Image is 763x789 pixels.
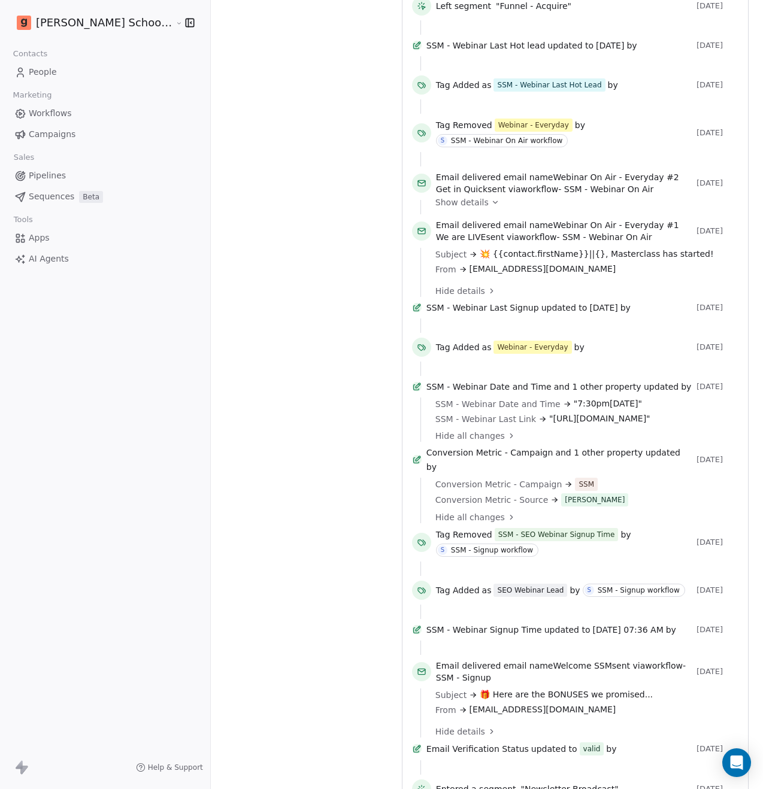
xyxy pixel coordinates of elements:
[626,40,637,51] span: by
[564,184,653,194] span: SSM - Webinar On Air
[10,104,201,123] a: Workflows
[29,128,75,141] span: Campaigns
[36,15,172,31] span: [PERSON_NAME] School of Finance LLP
[29,232,50,244] span: Apps
[666,624,676,636] span: by
[435,285,485,297] span: Hide details
[583,743,601,755] div: valid
[482,79,492,91] span: as
[451,136,563,145] div: SSM - Webinar On Air workflow
[544,624,591,636] span: updated to
[435,689,467,701] span: Subject
[697,625,738,635] span: [DATE]
[608,79,618,91] span: by
[10,228,201,248] a: Apps
[697,382,738,392] span: [DATE]
[29,169,66,182] span: Pipelines
[10,166,201,186] a: Pipelines
[451,546,533,554] div: SSM - Signup workflow
[426,447,553,459] span: Conversion Metric - Campaign
[697,41,738,50] span: [DATE]
[426,381,552,393] span: SSM - Webinar Date and Time
[29,190,74,203] span: Sequences
[10,187,201,207] a: SequencesBeta
[436,172,501,182] span: Email delivered
[480,688,653,701] span: 🎁 Here are the BONUSES we promised...
[426,461,437,473] span: by
[565,494,625,505] div: [PERSON_NAME]
[697,303,738,312] span: [DATE]
[436,220,679,242] span: Webinar On Air - Everyday #1 We are LIVE
[482,341,492,353] span: as
[136,763,203,772] a: Help & Support
[575,119,585,131] span: by
[436,171,692,195] span: email name sent via workflow -
[436,529,492,541] span: Tag Removed
[426,40,546,51] span: SSM - Webinar Last Hot lead
[697,80,738,90] span: [DATE]
[697,667,738,676] span: [DATE]
[426,302,539,314] span: SSM - Webinar Last Signup
[435,398,561,410] span: SSM - Webinar Date and Time
[470,703,616,716] span: [EMAIL_ADDRESS][DOMAIN_NAME]
[436,341,480,353] span: Tag Added
[435,726,485,738] span: Hide details
[554,381,679,393] span: and 1 other property updated
[498,529,615,540] div: SSM - SEO Webinar Signup Time
[589,302,617,314] span: [DATE]
[435,430,505,442] span: Hide all changes
[435,704,456,716] span: From
[17,16,31,30] img: Goela%20School%20Logos%20(4).png
[555,447,680,459] span: and 1 other property updated
[8,86,57,104] span: Marketing
[435,248,467,260] span: Subject
[587,585,591,595] div: S
[470,263,616,275] span: [EMAIL_ADDRESS][DOMAIN_NAME]
[436,119,492,131] span: Tag Removed
[574,341,585,353] span: by
[436,172,679,194] span: Webinar On Air - Everyday #2 Get in Quick
[435,196,730,208] a: Show details
[620,302,631,314] span: by
[697,455,738,465] span: [DATE]
[620,529,631,541] span: by
[697,1,738,11] span: [DATE]
[531,743,577,755] span: updated to
[541,302,588,314] span: updated to
[482,584,492,596] span: as
[435,494,549,506] span: Conversion Metric - Source
[436,584,480,596] span: Tag Added
[435,196,489,208] span: Show details
[596,40,624,51] span: [DATE]
[441,136,444,145] div: S
[436,660,692,684] span: email name sent via workflow -
[598,586,680,594] div: SSM - Signup workflow
[79,191,103,203] span: Beta
[497,342,568,353] div: Webinar - Everyday
[435,726,730,738] a: Hide details
[606,743,616,755] span: by
[441,545,444,555] div: S
[436,219,692,243] span: email name sent via workflow -
[29,107,72,120] span: Workflows
[435,263,456,275] span: From
[549,412,650,425] span: "[URL][DOMAIN_NAME]"
[8,211,38,229] span: Tools
[547,40,594,51] span: updated to
[436,220,501,230] span: Email delivered
[553,661,611,670] span: Welcome SSM
[435,430,730,442] a: Hide all changes
[436,673,491,682] span: SSM - Signup
[697,226,738,236] span: [DATE]
[697,128,738,138] span: [DATE]
[697,585,738,595] span: [DATE]
[10,125,201,144] a: Campaigns
[436,79,480,91] span: Tag Added
[435,511,505,523] span: Hide all changes
[435,285,730,297] a: Hide details
[435,511,730,523] a: Hide all changes
[570,584,580,596] span: by
[722,748,751,777] div: Open Intercom Messenger
[29,66,57,78] span: People
[574,397,642,410] span: "7:30pm[DATE]"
